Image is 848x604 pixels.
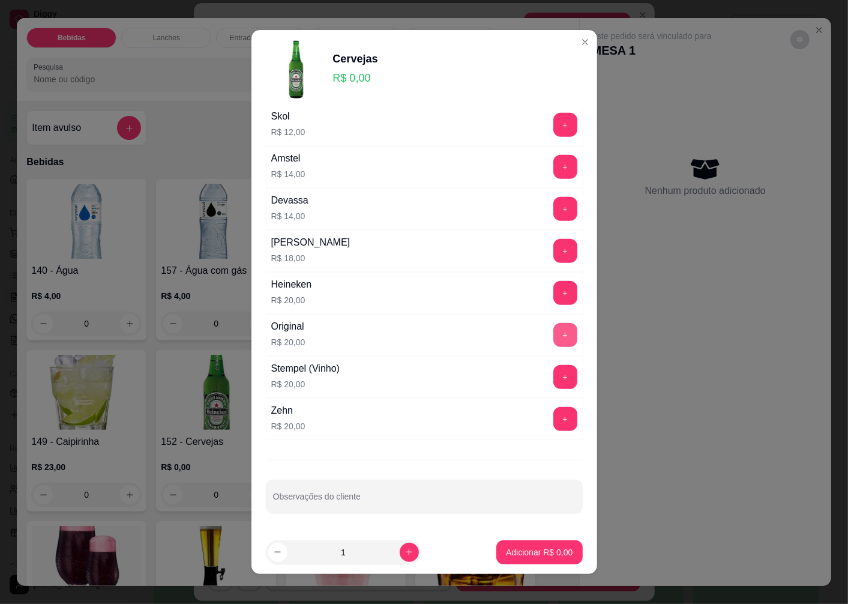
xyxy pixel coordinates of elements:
[576,32,595,52] button: Close
[271,235,350,250] div: [PERSON_NAME]
[271,336,305,348] p: R$ 20,00
[553,239,577,263] button: add
[271,168,305,180] p: R$ 14,00
[400,543,419,562] button: increase-product-quantity
[266,40,326,100] img: product-image
[271,420,305,432] p: R$ 20,00
[553,323,577,347] button: add
[271,378,340,390] p: R$ 20,00
[271,151,305,166] div: Amstel
[271,252,350,264] p: R$ 18,00
[553,155,577,179] button: add
[271,126,305,138] p: R$ 12,00
[271,277,312,292] div: Heineken
[271,193,308,208] div: Devassa
[506,546,573,558] p: Adicionar R$ 0,00
[553,113,577,137] button: add
[333,70,378,86] p: R$ 0,00
[496,540,582,564] button: Adicionar R$ 0,00
[268,543,287,562] button: decrease-product-quantity
[333,50,378,67] div: Cervejas
[271,361,340,376] div: Stempel (Vinho)
[271,210,308,222] p: R$ 14,00
[553,365,577,389] button: add
[553,197,577,221] button: add
[553,281,577,305] button: add
[271,319,305,334] div: Original
[553,407,577,431] button: add
[271,294,312,306] p: R$ 20,00
[273,495,576,507] input: Observações do cliente
[271,109,305,124] div: Skol
[271,403,305,418] div: Zehn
